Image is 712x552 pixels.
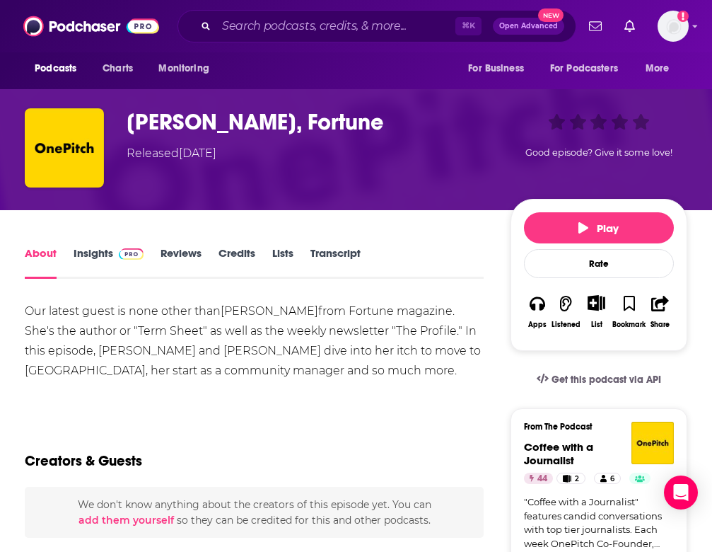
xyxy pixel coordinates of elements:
a: About [25,246,57,279]
a: 44 [524,473,553,484]
a: "Coffee with a Journalist" features candid conversations with top tier journalists. Each week One... [524,495,674,551]
span: For Business [468,59,524,79]
span: Monitoring [158,59,209,79]
a: Show notifications dropdown [619,14,641,38]
span: 44 [537,472,547,486]
button: open menu [541,55,638,82]
button: Share [646,286,673,338]
span: 6 [610,472,614,486]
div: Search podcasts, credits, & more... [177,10,576,42]
button: Show More Button [582,295,611,311]
button: open menu [25,55,95,82]
div: Released [DATE] [127,145,216,162]
img: Podchaser Pro [119,248,144,260]
img: Polina Marinova, Fortune [25,108,104,188]
a: [PERSON_NAME] [221,304,318,318]
a: Credits [218,246,255,279]
span: Good episode? Give it some love! [525,147,672,158]
a: Show notifications dropdown [583,14,607,38]
h3: From The Podcast [524,422,663,432]
span: Podcasts [35,59,76,79]
span: More [646,59,670,79]
span: Charts [103,59,133,79]
div: Rate [524,249,674,278]
a: Lists [272,246,293,279]
div: Listened [551,321,580,329]
button: add them yourself [78,514,174,526]
input: Search podcasts, credits, & more... [216,15,455,38]
a: Charts [93,55,141,82]
span: For Podcasters [550,59,618,79]
img: Podchaser - Follow, Share and Rate Podcasts [23,13,159,40]
a: InsightsPodchaser Pro [74,246,144,279]
button: Open AdvancedNew [493,18,564,35]
img: Coffee with a Journalist [631,422,674,464]
div: Apps [528,321,547,329]
span: 2 [575,472,579,486]
a: Coffee with a Journalist [524,440,593,467]
a: Transcript [310,246,361,279]
button: open menu [636,55,687,82]
a: Reviews [161,246,202,279]
div: Show More ButtonList [581,286,612,338]
button: Bookmark [612,286,646,338]
span: Play [578,222,619,235]
span: Logged in as jbarbour [658,11,689,42]
a: Get this podcast via API [525,362,672,397]
button: Play [524,212,674,243]
span: Get this podcast via API [551,374,661,386]
h1: Polina Marinova, Fortune [127,108,505,136]
img: User Profile [658,11,689,42]
span: ⌘ K [455,17,482,35]
h2: Creators & Guests [25,452,142,470]
svg: Email not verified [677,11,689,22]
div: Bookmark [612,321,646,329]
button: Listened [551,286,581,338]
button: Apps [524,286,551,338]
span: New [538,8,564,22]
div: Open Intercom Messenger [664,476,698,510]
button: open menu [148,55,227,82]
div: List [591,320,602,329]
button: open menu [458,55,542,82]
a: 2 [556,473,585,484]
div: Share [650,321,670,329]
button: Show profile menu [658,11,689,42]
span: We don't know anything about the creators of this episode yet . You can so they can be credited f... [78,498,431,527]
span: Open Advanced [499,23,558,30]
a: 6 [594,473,621,484]
div: Our latest guest is none other than from Fortune magazine. She's the author or "Term Sheet" as we... [25,301,484,381]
